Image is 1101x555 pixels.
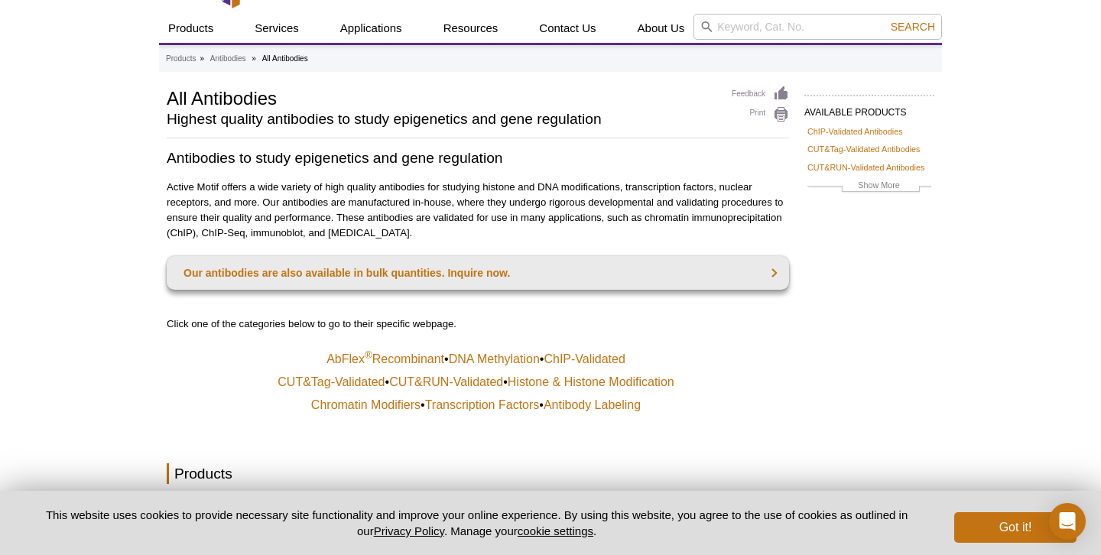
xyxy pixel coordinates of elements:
[886,20,940,34] button: Search
[200,54,204,63] li: »
[262,54,308,63] li: All Antibodies
[732,106,789,123] a: Print
[518,524,593,537] button: cookie settings
[807,125,903,138] a: ChIP-Validated Antibodies
[807,178,931,196] a: Show More
[544,352,625,367] a: ChIP-Validated
[24,507,929,539] p: This website uses cookies to provide necessary site functionality and improve your online experie...
[374,524,444,537] a: Privacy Policy
[166,52,196,66] a: Products
[807,161,924,174] a: CUT&RUN-Validated Antibodies
[245,14,308,43] a: Services
[252,54,256,63] li: »
[168,394,788,416] td: • •
[167,180,789,241] p: Active Motif offers a wide variety of high quality antibodies for studying histone and DNA modifi...
[167,86,716,109] h1: All Antibodies
[544,398,641,413] a: Antibody Labeling
[168,372,788,393] td: • •
[168,349,788,370] td: • •
[954,512,1077,543] button: Got it!
[167,463,789,484] h2: Products
[167,148,789,168] h2: Antibodies to study epigenetics and gene regulation
[530,14,605,43] a: Contact Us
[278,375,385,390] a: CUT&Tag-Validated
[449,352,540,367] a: DNA Methylation
[311,398,421,413] a: Chromatin Modifiers
[331,14,411,43] a: Applications
[732,86,789,102] a: Feedback
[807,142,920,156] a: CUT&Tag-Validated Antibodies
[389,375,503,390] a: CUT&RUN-Validated
[891,21,935,33] span: Search
[210,52,246,66] a: Antibodies
[1049,503,1086,540] div: Open Intercom Messenger
[434,14,508,43] a: Resources
[693,14,942,40] input: Keyword, Cat. No.
[167,112,716,126] h2: Highest quality antibodies to study epigenetics and gene regulation
[804,95,934,122] h2: AVAILABLE PRODUCTS
[628,14,694,43] a: About Us
[508,375,674,390] a: Histone & Histone Modification
[159,14,222,43] a: Products
[167,256,789,290] a: Our antibodies are also available in bulk quantities. Inquire now.
[326,352,444,367] a: AbFlex®Recombinant
[365,349,372,361] sup: ®
[425,398,540,413] a: Transcription Factors
[167,316,789,332] p: Click one of the categories below to go to their specific webpage.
